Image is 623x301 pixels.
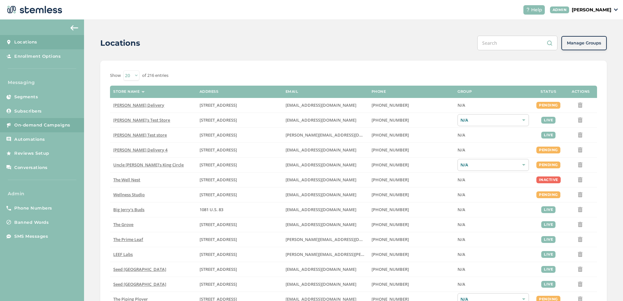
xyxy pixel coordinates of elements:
[286,102,365,108] label: arman91488@gmail.com
[113,266,166,272] span: Seed [GEOGRAPHIC_DATA]
[565,86,597,98] th: Actions
[536,162,560,168] div: pending
[286,162,365,168] label: christian@uncleherbsak.com
[614,8,618,11] img: icon_down-arrow-small-66adaf34.svg
[200,132,237,138] span: [STREET_ADDRESS]
[372,251,409,257] span: [PHONE_NUMBER]
[200,90,219,94] label: Address
[286,132,365,138] label: swapnil@stemless.co
[200,237,279,242] label: 4120 East Speedway Boulevard
[458,192,529,198] label: N/A
[531,6,542,13] span: Help
[458,237,529,242] label: N/A
[14,108,42,114] span: Subscribers
[458,282,529,287] label: N/A
[14,233,48,240] span: SMS Messages
[113,192,193,198] label: Wellness Studio
[286,207,356,212] span: [EMAIL_ADDRESS][DOMAIN_NAME]
[200,222,279,227] label: 8155 Center Street
[200,162,279,168] label: 209 King Circle
[113,236,143,242] span: The Prime Leaf
[286,192,365,198] label: vmrobins@gmail.com
[113,177,193,183] label: The Well Nest
[200,281,237,287] span: [STREET_ADDRESS]
[372,132,451,138] label: (503) 332-4545
[372,222,409,227] span: [PHONE_NUMBER]
[541,281,556,288] div: live
[14,205,52,211] span: Phone Numbers
[567,40,601,46] span: Manage Groups
[372,132,409,138] span: [PHONE_NUMBER]
[286,222,365,227] label: dexter@thegroveca.com
[458,267,529,272] label: N/A
[458,177,529,183] label: N/A
[200,192,279,198] label: 123 Main Street
[458,252,529,257] label: N/A
[286,207,365,212] label: info@bigjerrysbuds.com
[458,222,529,227] label: N/A
[372,282,451,287] label: (617) 553-5922
[541,206,556,213] div: live
[286,252,365,257] label: josh.bowers@leefca.com
[113,132,167,138] span: [PERSON_NAME] Test store
[286,147,365,153] label: arman91488@gmail.com
[5,3,62,16] img: logo-dark-0685b13c.svg
[70,25,78,30] img: icon-arrow-back-accent-c549486e.svg
[536,147,560,153] div: pending
[536,102,560,109] div: pending
[286,117,365,123] label: brianashen@gmail.com
[458,132,529,138] label: N/A
[113,117,193,123] label: Brian's Test Store
[113,132,193,138] label: Swapnil Test store
[591,270,623,301] iframe: Chat Widget
[286,266,356,272] span: [EMAIL_ADDRESS][DOMAIN_NAME]
[286,90,299,94] label: Email
[113,222,133,227] span: The Grove
[541,251,556,258] div: live
[113,251,133,257] span: LEEF Labs
[113,267,193,272] label: Seed Portland
[372,162,409,168] span: [PHONE_NUMBER]
[14,150,49,157] span: Reviews Setup
[458,159,529,171] div: N/A
[526,8,530,12] img: icon-help-white-03924b79.svg
[286,282,365,287] label: info@bostonseeds.com
[113,252,193,257] label: LEEF Labs
[372,281,409,287] span: [PHONE_NUMBER]
[458,114,529,126] div: N/A
[372,192,451,198] label: (269) 929-8463
[372,117,409,123] span: [PHONE_NUMBER]
[200,282,279,287] label: 401 Centre Street
[372,102,409,108] span: [PHONE_NUMBER]
[14,219,49,226] span: Banned Words
[113,282,193,287] label: Seed Boston
[200,162,237,168] span: [STREET_ADDRESS]
[113,162,193,168] label: Uncle Herb’s King Circle
[572,6,611,13] p: [PERSON_NAME]
[372,222,451,227] label: (619) 600-1269
[372,177,451,183] label: (269) 929-8463
[372,162,451,168] label: (907) 330-7833
[286,222,356,227] span: [EMAIL_ADDRESS][DOMAIN_NAME]
[14,39,37,45] span: Locations
[200,192,237,198] span: [STREET_ADDRESS]
[541,266,556,273] div: live
[200,252,279,257] label: 1785 South Main Street
[113,162,184,168] span: Uncle [PERSON_NAME]’s King Circle
[286,117,356,123] span: [EMAIL_ADDRESS][DOMAIN_NAME]
[113,117,170,123] span: [PERSON_NAME]'s Test Store
[14,136,45,143] span: Automations
[477,36,557,50] input: Search
[142,72,168,79] label: of 216 entries
[286,177,365,183] label: vmrobins@gmail.com
[372,236,409,242] span: [PHONE_NUMBER]
[113,90,140,94] label: Store name
[200,177,279,183] label: 1005 4th Avenue
[14,122,70,128] span: On-demand Campaigns
[200,102,279,108] label: 17523 Ventura Boulevard
[113,102,193,108] label: Hazel Delivery
[286,177,356,183] span: [EMAIL_ADDRESS][DOMAIN_NAME]
[200,117,279,123] label: 123 East Main Street
[113,281,166,287] span: Seed [GEOGRAPHIC_DATA]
